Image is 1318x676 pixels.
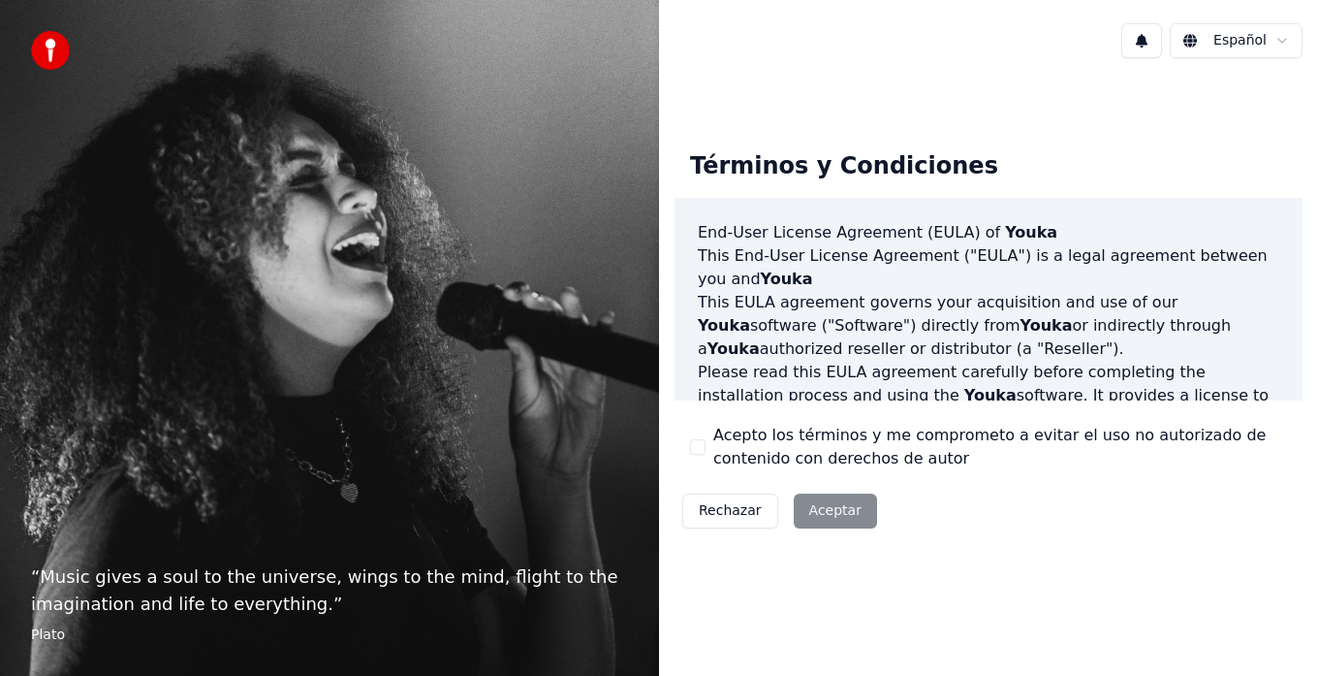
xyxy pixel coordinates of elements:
[31,563,628,618] p: “ Music gives a soul to the universe, wings to the mind, flight to the imagination and life to ev...
[698,244,1279,291] p: This End-User License Agreement ("EULA") is a legal agreement between you and
[707,339,760,358] span: Youka
[713,424,1287,470] label: Acepto los términos y me comprometo a evitar el uso no autorizado de contenido con derechos de autor
[698,361,1279,454] p: Please read this EULA agreement carefully before completing the installation process and using th...
[698,291,1279,361] p: This EULA agreement governs your acquisition and use of our software ("Software") directly from o...
[682,494,778,529] button: Rechazar
[698,316,750,335] span: Youka
[675,136,1014,198] div: Términos y Condiciones
[698,221,1279,244] h3: End-User License Agreement (EULA) of
[31,31,70,70] img: youka
[761,270,813,288] span: Youka
[1020,316,1073,335] span: Youka
[31,626,628,645] footer: Plato
[964,386,1017,404] span: Youka
[1005,223,1057,241] span: Youka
